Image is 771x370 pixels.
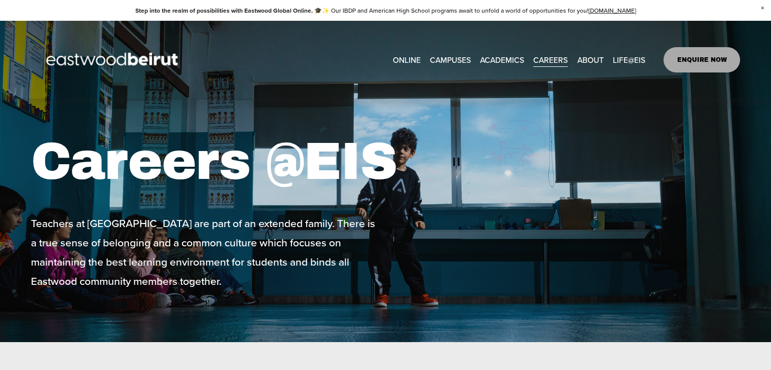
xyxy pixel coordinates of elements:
a: folder dropdown [613,52,645,67]
a: folder dropdown [480,52,524,67]
p: Teachers at [GEOGRAPHIC_DATA] are part of an extended family. There is a true sense of belonging ... [31,213,383,290]
a: ONLINE [393,52,421,67]
img: EastwoodIS Global Site [31,34,196,86]
a: folder dropdown [577,52,604,67]
span: LIFE@EIS [613,53,645,67]
a: [DOMAIN_NAME] [589,6,636,15]
span: ABOUT [577,53,604,67]
span: CAMPUSES [430,53,471,67]
span: ACADEMICS [480,53,524,67]
a: folder dropdown [430,52,471,67]
h1: Careers @EIS [31,130,443,193]
a: ENQUIRE NOW [664,47,740,72]
a: CAREERS [533,52,568,67]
